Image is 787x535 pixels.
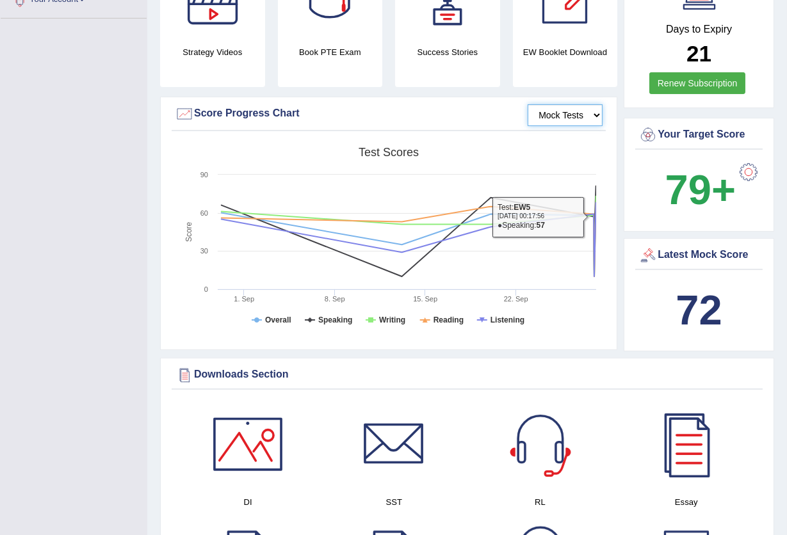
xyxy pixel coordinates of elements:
text: 30 [200,247,208,255]
b: 79+ [665,166,736,213]
text: 0 [204,285,208,293]
tspan: 15. Sep [413,295,437,303]
text: 90 [200,171,208,179]
b: 21 [686,41,711,66]
h4: EW Booklet Download [513,45,618,59]
h4: RL [474,495,607,509]
tspan: Writing [379,315,405,324]
h4: Success Stories [395,45,500,59]
tspan: 22. Sep [504,295,528,303]
tspan: Test scores [359,146,419,159]
tspan: Listening [491,315,524,324]
tspan: Speaking [318,315,352,324]
tspan: Overall [265,315,291,324]
b: 72 [676,287,722,333]
h4: SST [327,495,460,509]
h4: Book PTE Exam [278,45,383,59]
tspan: 8. Sep [325,295,345,303]
text: 60 [200,209,208,217]
h4: DI [181,495,314,509]
tspan: Score [184,222,193,243]
div: Your Target Score [638,125,759,145]
tspan: 1. Sep [234,295,254,303]
h4: Days to Expiry [638,24,759,35]
h4: Strategy Videos [160,45,265,59]
div: Latest Mock Score [638,246,759,265]
div: Downloads Section [175,365,759,385]
h4: Essay [620,495,753,509]
div: Score Progress Chart [175,104,603,124]
tspan: Reading [434,315,464,324]
a: Renew Subscription [649,72,746,94]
